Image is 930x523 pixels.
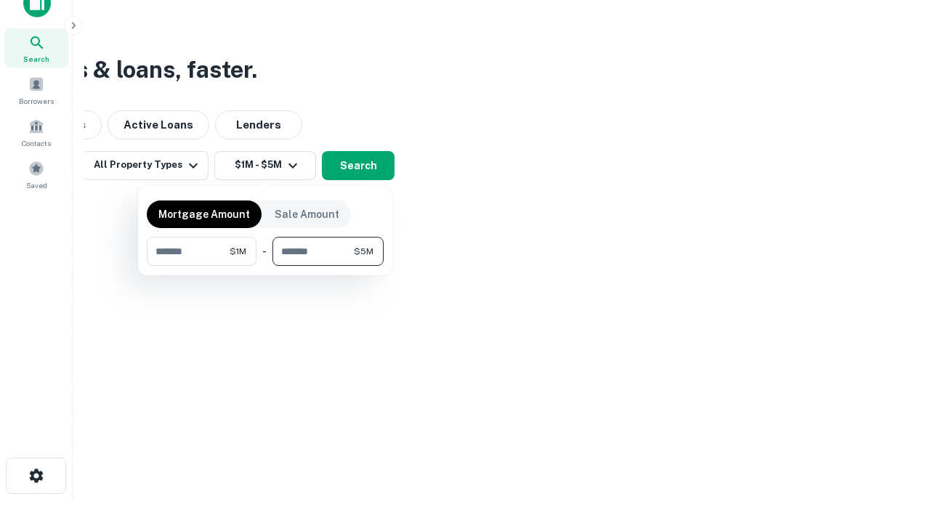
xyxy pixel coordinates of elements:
[262,237,267,266] div: -
[275,206,339,222] p: Sale Amount
[158,206,250,222] p: Mortgage Amount
[354,245,373,258] span: $5M
[230,245,246,258] span: $1M
[857,407,930,477] iframe: Chat Widget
